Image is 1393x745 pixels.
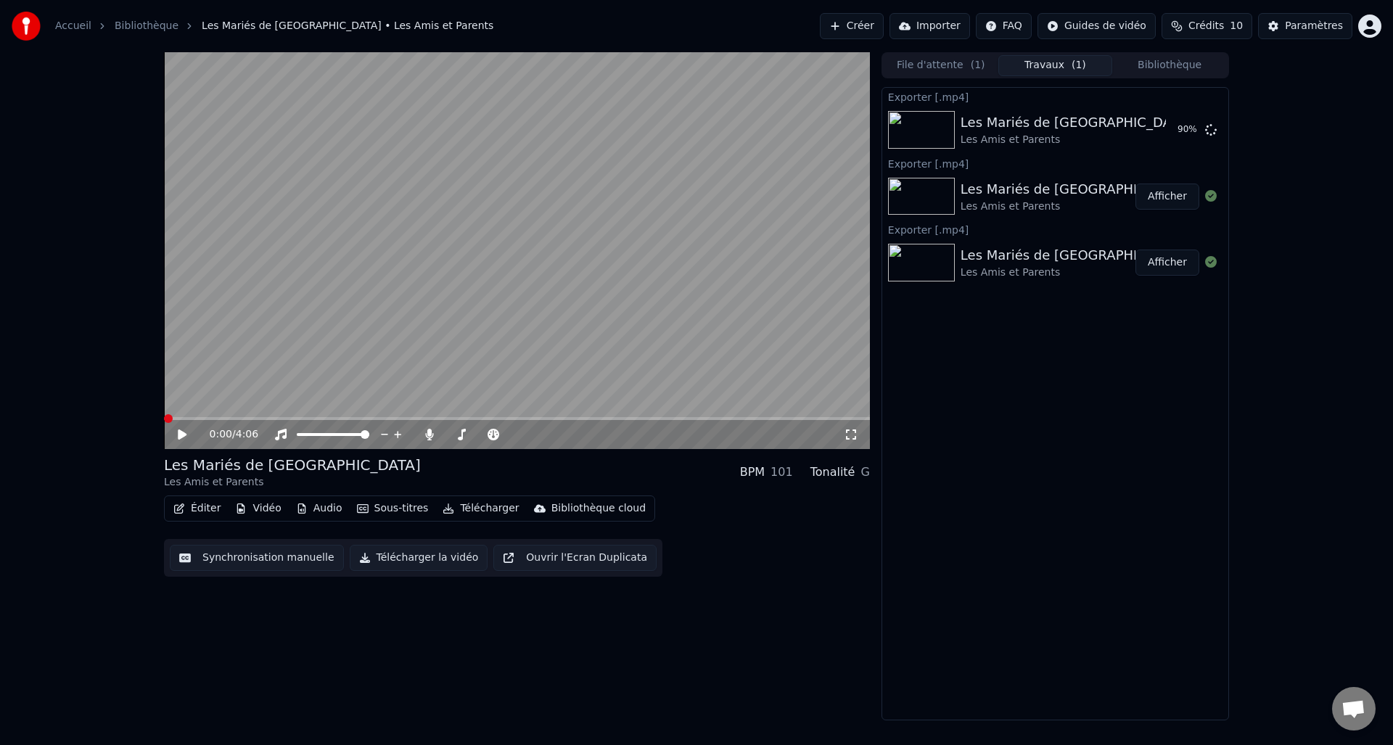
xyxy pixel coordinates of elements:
button: Sous-titres [351,498,435,519]
span: 10 [1230,19,1243,33]
button: Paramètres [1258,13,1352,39]
button: Guides de vidéo [1037,13,1156,39]
button: Télécharger [437,498,525,519]
div: Les Mariés de [GEOGRAPHIC_DATA] [961,179,1191,199]
span: ( 1 ) [971,58,985,73]
span: ( 1 ) [1072,58,1086,73]
button: File d'attente [884,55,998,76]
button: Crédits10 [1162,13,1252,39]
div: Exporter [.mp4] [882,88,1228,105]
a: Accueil [55,19,91,33]
div: / [210,427,245,442]
div: Tonalité [810,464,855,481]
div: G [860,464,869,481]
button: Vidéo [229,498,287,519]
button: Créer [820,13,884,39]
div: Exporter [.mp4] [882,155,1228,172]
button: Afficher [1135,184,1199,210]
div: Exporter [.mp4] [882,221,1228,238]
div: Les Mariés de [GEOGRAPHIC_DATA] [164,455,421,475]
button: Bibliothèque [1112,55,1227,76]
button: Télécharger la vidéo [350,545,488,571]
div: Paramètres [1285,19,1343,33]
div: Bibliothèque cloud [551,501,646,516]
button: Afficher [1135,250,1199,276]
div: Ouvrir le chat [1332,687,1376,730]
div: BPM [740,464,765,481]
button: Synchronisation manuelle [170,545,344,571]
button: Audio [290,498,348,519]
div: Les Amis et Parents [164,475,421,490]
div: Les Amis et Parents [961,199,1191,214]
button: FAQ [976,13,1032,39]
div: 101 [771,464,793,481]
div: Les Amis et Parents [961,133,1191,147]
img: youka [12,12,41,41]
button: Travaux [998,55,1113,76]
div: Les Mariés de [GEOGRAPHIC_DATA] [961,112,1191,133]
button: Éditer [168,498,226,519]
nav: breadcrumb [55,19,493,33]
span: 0:00 [210,427,232,442]
a: Bibliothèque [115,19,178,33]
div: Les Mariés de [GEOGRAPHIC_DATA] [961,245,1191,266]
span: Crédits [1188,19,1224,33]
button: Importer [889,13,970,39]
span: Les Mariés de [GEOGRAPHIC_DATA] • Les Amis et Parents [202,19,493,33]
button: Ouvrir l'Ecran Duplicata [493,545,657,571]
div: 90 % [1178,124,1199,136]
span: 4:06 [236,427,258,442]
div: Les Amis et Parents [961,266,1191,280]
